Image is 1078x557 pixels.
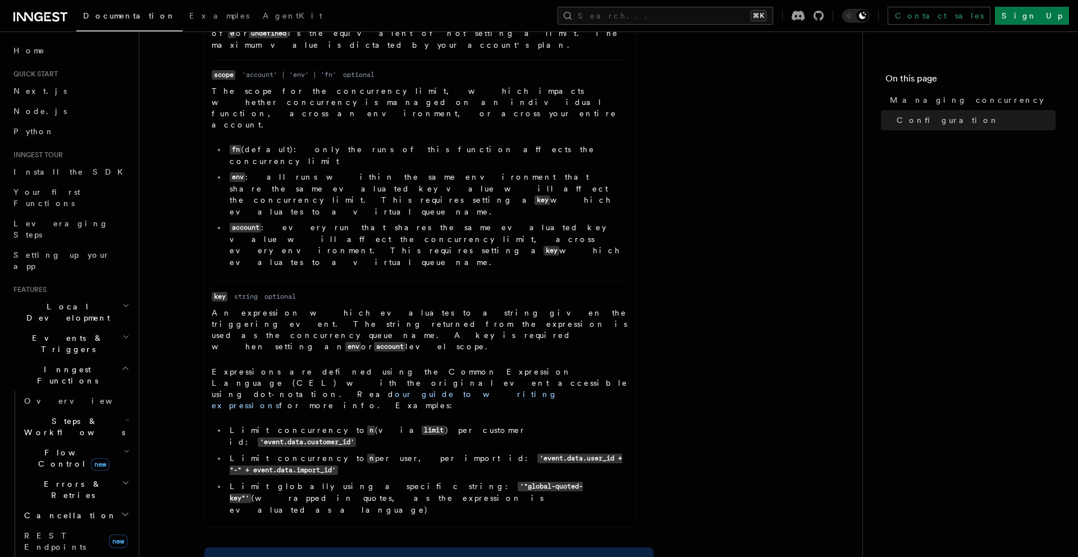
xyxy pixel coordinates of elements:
[13,86,67,95] span: Next.js
[20,505,132,526] button: Cancellation
[226,453,628,476] li: Limit concurrency to per user, per import id:
[182,3,256,30] a: Examples
[13,188,80,208] span: Your first Functions
[9,245,132,276] a: Setting up your app
[20,442,132,474] button: Flow Controlnew
[9,296,132,328] button: Local Development
[892,110,1056,130] a: Configuration
[212,16,628,51] p: The maximum number of concurrently running steps. A value of or is the equivalent of not setting ...
[212,390,558,410] a: our guide to writing expressions
[9,40,132,61] a: Home
[83,11,176,20] span: Documentation
[885,72,1056,90] h4: On this page
[9,121,132,141] a: Python
[212,85,628,130] p: The scope for the concurrency limit, which impacts whether concurrency is managed on an individua...
[9,364,121,386] span: Inngest Functions
[9,150,63,159] span: Inngest tour
[13,45,45,56] span: Home
[9,101,132,121] a: Node.js
[345,342,361,351] code: env
[91,458,109,471] span: new
[13,219,108,239] span: Leveraging Steps
[20,510,117,521] span: Cancellation
[9,213,132,245] a: Leveraging Steps
[9,162,132,182] a: Install the SDK
[263,11,322,20] span: AgentKit
[264,292,296,301] dd: optional
[9,359,132,391] button: Inngest Functions
[230,145,241,154] code: fn
[212,307,628,353] p: An expression which evaluates to a string given the triggering event. The string returned from th...
[226,171,628,217] li: : all runs within the same environment that share the same evaluated key value will affect the co...
[258,437,356,447] code: 'event.data.customer_id'
[256,3,329,30] a: AgentKit
[234,292,258,301] dd: string
[228,29,236,38] code: 0
[374,342,405,351] code: account
[9,332,122,355] span: Events & Triggers
[20,478,122,501] span: Errors & Retries
[890,94,1044,106] span: Managing concurrency
[885,90,1056,110] a: Managing concurrency
[9,285,47,294] span: Features
[230,172,245,182] code: env
[20,416,125,438] span: Steps & Workflows
[242,70,336,79] dd: 'account' | 'env' | 'fn'
[249,29,288,38] code: undefined
[897,115,999,126] span: Configuration
[24,531,86,551] span: REST Endpoints
[212,70,235,80] code: scope
[212,292,227,302] code: key
[558,7,773,25] button: Search...⌘K
[842,9,869,22] button: Toggle dark mode
[109,535,127,548] span: new
[20,474,132,505] button: Errors & Retries
[226,144,628,167] li: (default): only the runs of this function affects the concurrency limit
[9,182,132,213] a: Your first Functions
[24,396,140,405] span: Overview
[212,366,628,411] p: Expressions are defined using the Common Expression Language (CEL) with the original event access...
[226,222,628,268] li: : every run that shares the same evaluated key value will affect the concurrency limit, across ev...
[751,10,766,21] kbd: ⌘K
[343,70,374,79] dd: optional
[20,526,132,557] a: REST Endpointsnew
[535,195,550,205] code: key
[226,481,628,515] li: Limit globally using a specific string: (wrapped in quotes, as the expression is evaluated as a l...
[20,447,124,469] span: Flow Control
[76,3,182,31] a: Documentation
[995,7,1069,25] a: Sign Up
[367,454,375,463] code: n
[367,426,375,435] code: n
[422,426,445,435] code: limit
[20,391,132,411] a: Overview
[189,11,249,20] span: Examples
[543,246,559,255] code: key
[888,7,990,25] a: Contact sales
[226,424,628,448] li: Limit concurrency to (via ) per customer id:
[13,167,130,176] span: Install the SDK
[9,301,122,323] span: Local Development
[9,81,132,101] a: Next.js
[9,70,58,79] span: Quick start
[13,127,54,136] span: Python
[13,107,67,116] span: Node.js
[230,223,261,232] code: account
[9,328,132,359] button: Events & Triggers
[13,250,110,271] span: Setting up your app
[20,411,132,442] button: Steps & Workflows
